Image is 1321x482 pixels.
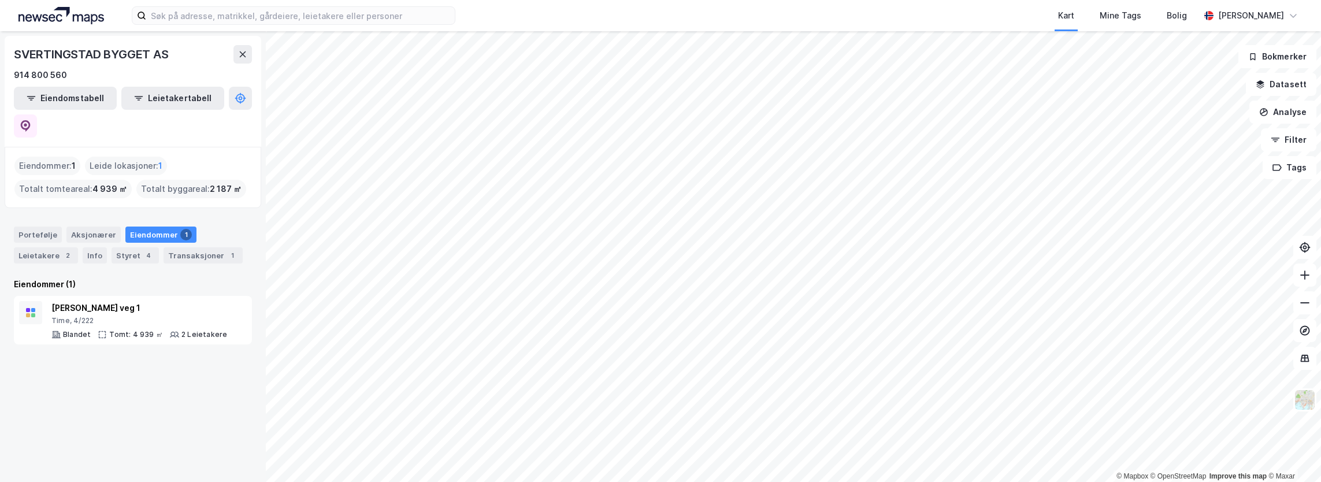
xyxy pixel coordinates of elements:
div: Leide lokasjoner : [85,157,167,175]
span: 4 939 ㎡ [92,182,127,196]
div: Totalt byggareal : [136,180,246,198]
span: 1 [72,159,76,173]
button: Tags [1263,156,1316,179]
div: Time, 4/222 [51,316,227,325]
div: Styret [112,247,159,264]
div: 2 [62,250,73,261]
div: Portefølje [14,227,62,243]
div: Eiendommer : [14,157,80,175]
button: Filter [1261,128,1316,151]
div: Kart [1058,9,1074,23]
div: Eiendommer (1) [14,277,252,291]
button: Eiendomstabell [14,87,117,110]
div: 914 800 560 [14,68,67,82]
button: Leietakertabell [121,87,224,110]
img: logo.a4113a55bc3d86da70a041830d287a7e.svg [18,7,104,24]
div: Totalt tomteareal : [14,180,132,198]
button: Analyse [1249,101,1316,124]
div: [PERSON_NAME] [1218,9,1284,23]
div: 2 Leietakere [181,330,227,339]
div: Tomt: 4 939 ㎡ [109,330,163,339]
button: Datasett [1246,73,1316,96]
input: Søk på adresse, matrikkel, gårdeiere, leietakere eller personer [146,7,455,24]
div: 1 [227,250,238,261]
div: Eiendommer [125,227,196,243]
a: OpenStreetMap [1151,472,1207,480]
div: Kontrollprogram for chat [1263,427,1321,482]
div: Leietakere [14,247,78,264]
a: Improve this map [1209,472,1267,480]
div: [PERSON_NAME] veg 1 [51,301,227,315]
img: Z [1294,389,1316,411]
iframe: Chat Widget [1263,427,1321,482]
button: Bokmerker [1238,45,1316,68]
span: 1 [158,159,162,173]
a: Mapbox [1116,472,1148,480]
div: Transaksjoner [164,247,243,264]
span: 2 187 ㎡ [210,182,242,196]
div: Aksjonærer [66,227,121,243]
div: Blandet [63,330,91,339]
div: 4 [143,250,154,261]
div: Mine Tags [1100,9,1141,23]
div: 1 [180,229,192,240]
div: Info [83,247,107,264]
div: SVERTINGSTAD BYGGET AS [14,45,171,64]
div: Bolig [1167,9,1187,23]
